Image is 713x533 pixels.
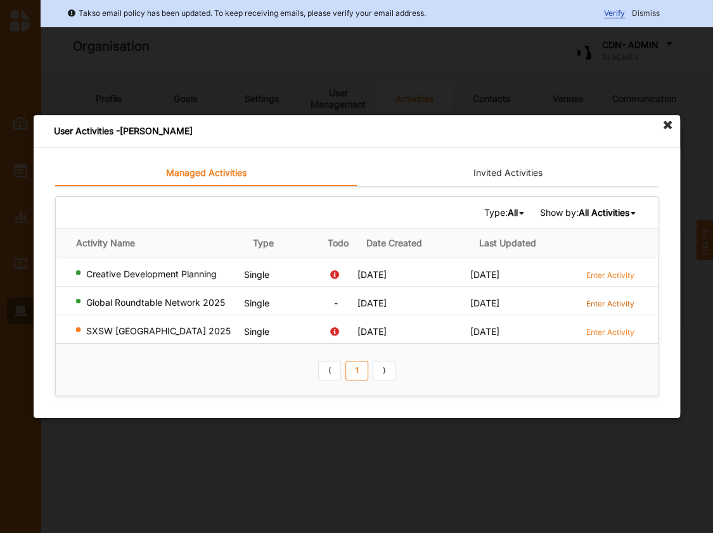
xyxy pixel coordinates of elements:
span: [DATE] [357,269,386,280]
span: Type: [484,206,525,218]
span: [DATE] [470,269,499,280]
a: Enter Activity [586,297,634,309]
b: All [507,207,517,218]
label: Enter Activity [586,327,634,337]
label: Enter Activity [586,270,634,280]
a: 1 [345,360,368,380]
span: Single [243,298,269,308]
a: Next item [373,360,395,380]
span: Single [243,326,269,337]
a: Managed Activities [55,161,357,186]
th: Todo [318,228,357,258]
th: Last Updated [470,228,582,258]
span: [DATE] [470,326,499,337]
span: [DATE] [357,326,386,337]
th: Date Created [357,228,470,258]
span: Dismiss [632,8,660,18]
th: Activity Name [56,228,243,258]
span: [DATE] [470,298,499,308]
span: [DATE] [357,298,386,308]
div: SXSW [GEOGRAPHIC_DATA] 2025 [76,325,238,337]
div: Global Roundtable Network 2025 [76,297,238,308]
span: Verify [604,8,625,18]
label: Enter Activity [586,298,634,309]
a: Enter Activity [586,325,634,337]
a: Previous item [318,360,341,380]
div: Takso email policy has been updated. To keep receiving emails, please verify your email address. [67,7,426,20]
th: Type [243,228,318,258]
span: Show by: [539,206,637,218]
div: Creative Development Planning [76,268,238,280]
a: Enter Activity [586,268,634,280]
div: Pagination Navigation [316,359,397,380]
b: All Activities [578,207,629,218]
span: - [333,298,337,308]
div: User Activities - [PERSON_NAME] [34,115,680,147]
a: Invited Activities [357,161,658,186]
span: Single [243,269,269,280]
